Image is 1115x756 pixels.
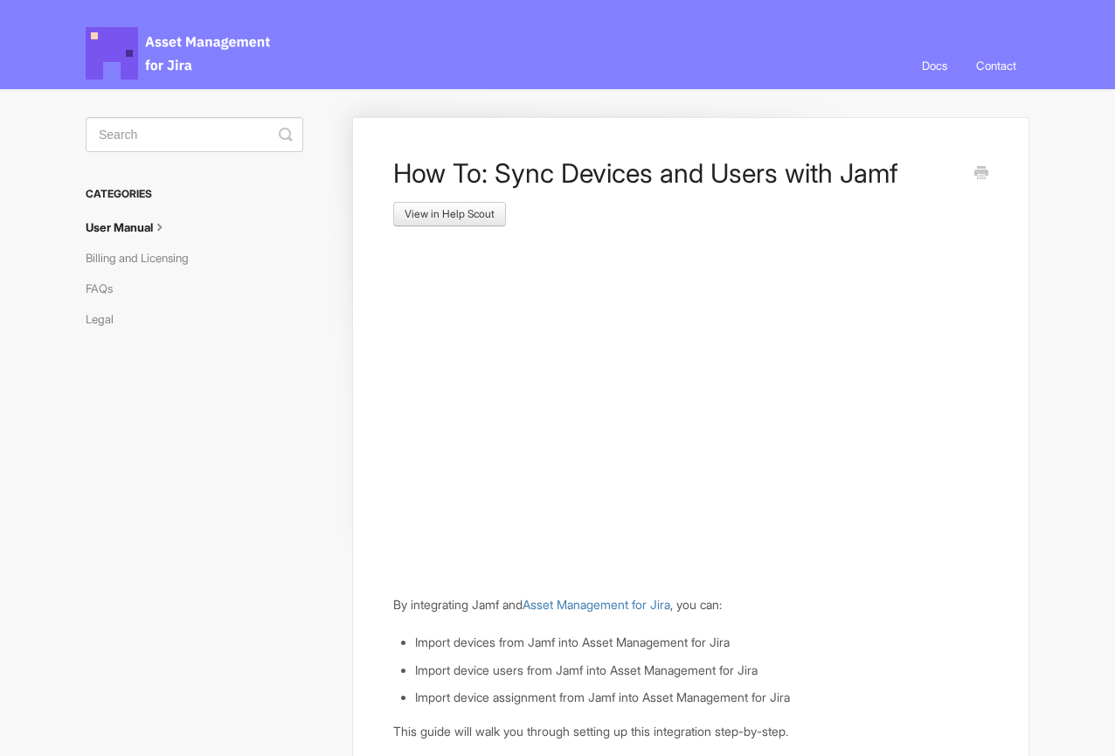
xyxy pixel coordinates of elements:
[86,27,273,80] span: Asset Management for Jira Docs
[86,305,127,333] a: Legal
[909,42,960,89] a: Docs
[415,661,988,680] li: Import device users from Jamf into Asset Management for Jira
[523,597,670,612] a: Asset Management for Jira
[393,202,506,226] a: View in Help Scout
[415,633,988,652] li: Import devices from Jamf into Asset Management for Jira
[974,164,988,184] a: Print this Article
[86,213,182,241] a: User Manual
[86,274,126,302] a: FAQs
[86,178,303,210] h3: Categories
[86,244,202,272] a: Billing and Licensing
[393,595,988,614] p: By integrating Jamf and , you can:
[393,157,962,189] h1: How To: Sync Devices and Users with Jamf
[415,688,988,707] li: Import device assignment from Jamf into Asset Management for Jira
[393,722,988,741] p: This guide will walk you through setting up this integration step-by-step.
[963,42,1029,89] a: Contact
[86,117,303,152] input: Search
